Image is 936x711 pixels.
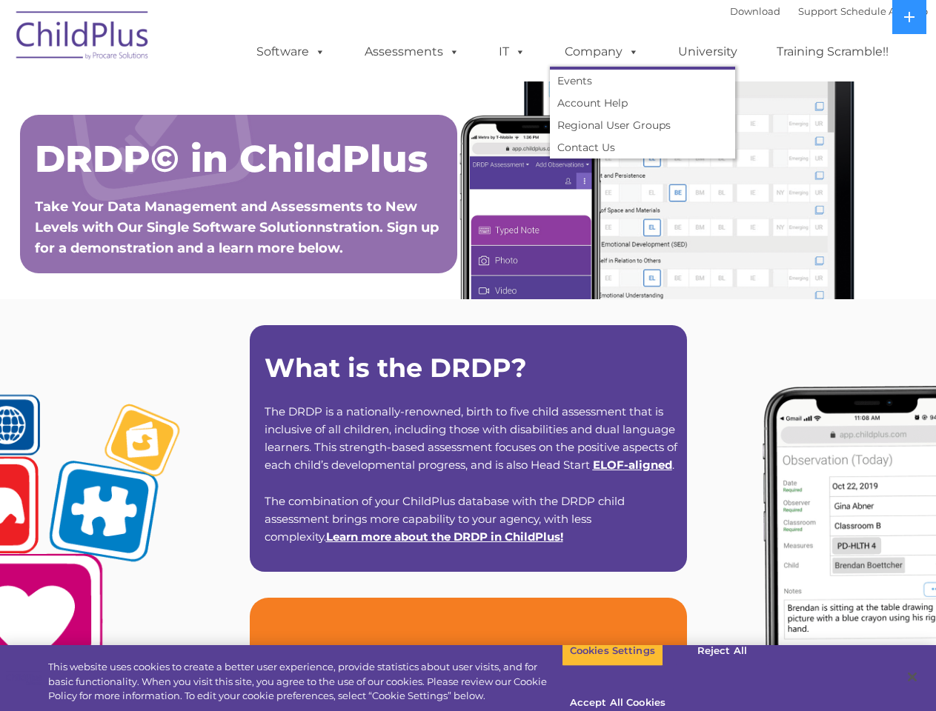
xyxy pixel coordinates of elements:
a: Company [550,37,654,67]
a: Learn more about the DRDP in ChildPlus [326,530,560,544]
a: Contact Us [550,136,735,158]
span: The combination of your ChildPlus database with the DRDP child assessment brings more capability ... [265,494,625,544]
a: Account Help [550,92,735,114]
a: ELOF-aligned [593,458,672,472]
button: Reject All [676,635,769,667]
a: Software [242,37,340,67]
img: ChildPlus by Procare Solutions [9,1,157,75]
a: Regional User Groups [550,114,735,136]
button: Cookies Settings [562,635,663,667]
strong: What is the DRDP? [265,352,527,384]
a: University [663,37,752,67]
span: The DRDP is a nationally-renowned, birth to five child assessment that is inclusive of all childr... [265,404,677,472]
span: Take Your Data Management and Assessments to New Levels with Our Single Software Solutionnstratio... [35,198,439,256]
a: IT [484,37,540,67]
a: Support [798,5,837,17]
span: ! [326,530,563,544]
a: Download [730,5,780,17]
font: | [730,5,928,17]
a: Training Scramble!! [762,37,903,67]
div: This website uses cookies to create a better user experience, provide statistics about user visit... [48,660,562,704]
a: Assessments [350,37,474,67]
span: DRDP© in ChildPlus [35,136,428,181]
a: Events [550,70,735,92]
button: Close [896,661,929,693]
a: Schedule A Demo [840,5,928,17]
